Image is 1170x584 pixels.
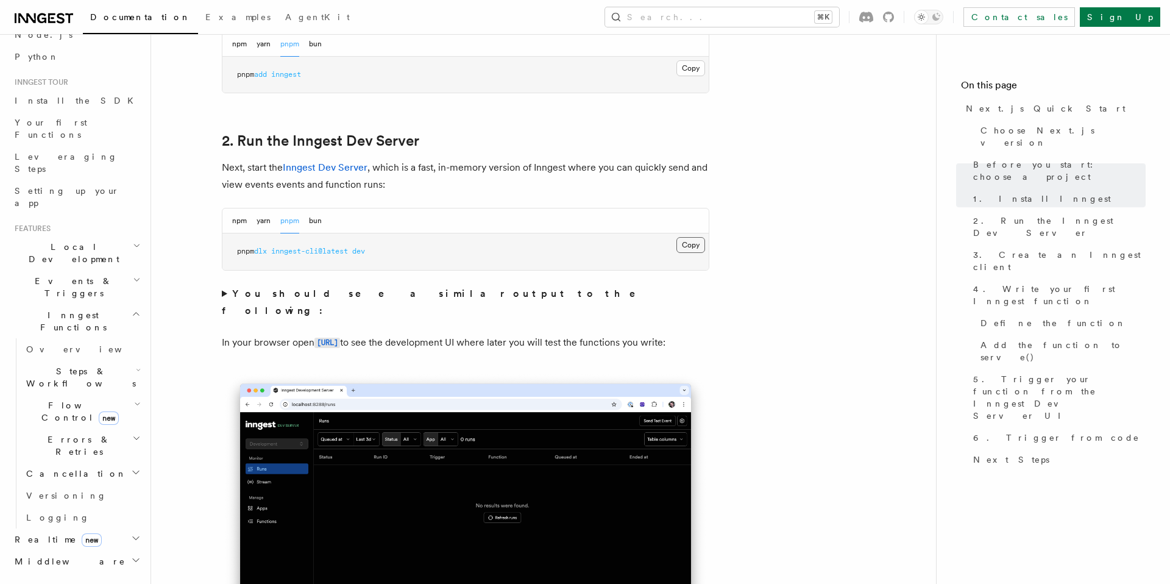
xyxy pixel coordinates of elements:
[968,154,1146,188] a: Before you start: choose a project
[21,507,143,529] a: Logging
[21,394,143,429] button: Flow Controlnew
[10,146,143,180] a: Leveraging Steps
[966,102,1126,115] span: Next.js Quick Start
[283,162,367,173] a: Inngest Dev Server
[10,275,133,299] span: Events & Triggers
[15,52,59,62] span: Python
[237,247,254,255] span: pnpm
[815,11,832,23] kbd: ⌘K
[10,338,143,529] div: Inngest Functions
[10,77,68,87] span: Inngest tour
[222,159,709,193] p: Next, start the , which is a fast, in-memory version of Inngest where you can quickly send and vi...
[973,249,1146,273] span: 3. Create an Inngest client
[314,337,340,348] a: [URL]
[280,32,299,57] button: pnpm
[21,360,143,394] button: Steps & Workflows
[314,338,340,348] code: [URL]
[232,32,247,57] button: npm
[254,70,267,79] span: add
[21,463,143,485] button: Cancellation
[15,30,73,40] span: Node.js
[10,112,143,146] a: Your first Functions
[968,210,1146,244] a: 2. Run the Inngest Dev Server
[26,344,152,354] span: Overview
[257,32,271,57] button: yarn
[21,468,127,480] span: Cancellation
[968,278,1146,312] a: 4. Write your first Inngest function
[973,454,1049,466] span: Next Steps
[222,288,653,316] strong: You should see a similar output to the following:
[257,208,271,233] button: yarn
[26,491,107,500] span: Versioning
[10,555,126,568] span: Middleware
[280,208,299,233] button: pnpm
[973,283,1146,307] span: 4. Write your first Inngest function
[21,433,132,458] span: Errors & Retries
[15,152,118,174] span: Leveraging Steps
[980,124,1146,149] span: Choose Next.js version
[26,513,90,522] span: Logging
[271,70,301,79] span: inngest
[254,247,267,255] span: dlx
[10,304,143,338] button: Inngest Functions
[676,60,705,76] button: Copy
[10,224,51,233] span: Features
[963,7,1075,27] a: Contact sales
[99,411,119,425] span: new
[968,427,1146,449] a: 6. Trigger from code
[10,309,132,333] span: Inngest Functions
[21,338,143,360] a: Overview
[10,180,143,214] a: Setting up your app
[976,312,1146,334] a: Define the function
[237,70,254,79] span: pnpm
[10,533,102,546] span: Realtime
[232,208,247,233] button: npm
[1080,7,1160,27] a: Sign Up
[285,12,350,22] span: AgentKit
[973,158,1146,183] span: Before you start: choose a project
[309,208,322,233] button: bun
[10,241,133,265] span: Local Development
[968,368,1146,427] a: 5. Trigger your function from the Inngest Dev Server UI
[976,334,1146,368] a: Add the function to serve()
[968,188,1146,210] a: 1. Install Inngest
[961,78,1146,98] h4: On this page
[21,429,143,463] button: Errors & Retries
[205,12,271,22] span: Examples
[10,236,143,270] button: Local Development
[21,485,143,507] a: Versioning
[309,32,322,57] button: bun
[973,215,1146,239] span: 2. Run the Inngest Dev Server
[271,247,348,255] span: inngest-cli@latest
[21,399,134,424] span: Flow Control
[980,317,1126,329] span: Define the function
[10,46,143,68] a: Python
[15,118,87,140] span: Your first Functions
[222,334,709,352] p: In your browser open to see the development UI where later you will test the functions you write:
[15,186,119,208] span: Setting up your app
[914,10,943,24] button: Toggle dark mode
[973,432,1140,444] span: 6. Trigger from code
[980,339,1146,363] span: Add the function to serve()
[83,4,198,34] a: Documentation
[352,247,365,255] span: dev
[15,96,141,105] span: Install the SDK
[605,7,839,27] button: Search...⌘K
[961,98,1146,119] a: Next.js Quick Start
[968,244,1146,278] a: 3. Create an Inngest client
[10,550,143,572] button: Middleware
[21,365,136,390] span: Steps & Workflows
[222,285,709,319] summary: You should see a similar output to the following:
[676,237,705,253] button: Copy
[10,90,143,112] a: Install the SDK
[198,4,278,33] a: Examples
[10,529,143,550] button: Realtimenew
[278,4,357,33] a: AgentKit
[222,132,419,149] a: 2. Run the Inngest Dev Server
[10,24,143,46] a: Node.js
[973,373,1146,422] span: 5. Trigger your function from the Inngest Dev Server UI
[973,193,1111,205] span: 1. Install Inngest
[976,119,1146,154] a: Choose Next.js version
[10,270,143,304] button: Events & Triggers
[968,449,1146,471] a: Next Steps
